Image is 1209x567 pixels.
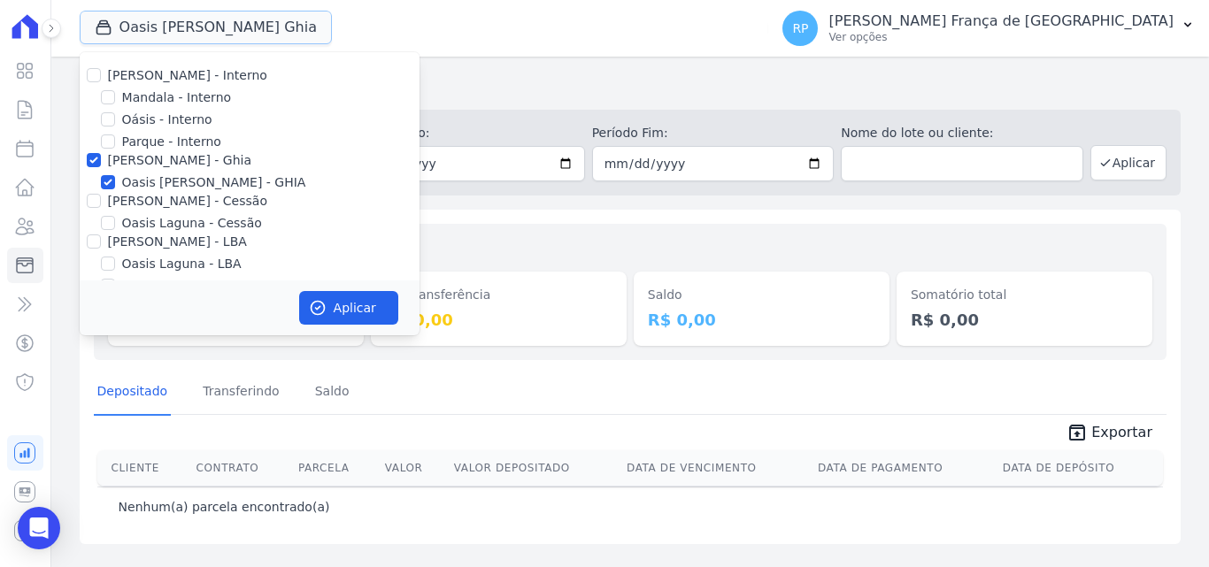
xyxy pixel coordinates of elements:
[768,4,1209,53] button: RP [PERSON_NAME] França de [GEOGRAPHIC_DATA] Ver opções
[108,153,251,167] label: [PERSON_NAME] - Ghia
[312,370,353,416] a: Saldo
[447,450,620,486] th: Valor Depositado
[1090,145,1167,180] button: Aplicar
[94,370,172,416] a: Depositado
[18,507,60,549] div: Open Intercom Messenger
[119,498,330,516] p: Nenhum(a) parcela encontrado(a)
[122,255,242,273] label: Oasis Laguna - LBA
[385,286,612,304] dt: Em transferência
[996,450,1163,486] th: Data de Depósito
[1067,422,1088,443] i: unarchive
[122,214,262,233] label: Oasis Laguna - Cessão
[80,71,1181,103] h2: Minha Carteira
[648,308,875,332] dd: R$ 0,00
[108,194,267,208] label: [PERSON_NAME] - Cessão
[108,234,247,249] label: [PERSON_NAME] - LBA
[122,111,212,129] label: Oásis - Interno
[97,450,189,486] th: Cliente
[811,450,996,486] th: Data de Pagamento
[911,308,1138,332] dd: R$ 0,00
[841,124,1083,142] label: Nome do lote ou cliente:
[122,88,231,107] label: Mandala - Interno
[122,133,221,151] label: Parque - Interno
[189,450,291,486] th: Contrato
[385,308,612,332] dd: R$ 0,00
[378,450,447,486] th: Valor
[828,12,1174,30] p: [PERSON_NAME] França de [GEOGRAPHIC_DATA]
[122,173,306,192] label: Oasis [PERSON_NAME] - GHIA
[199,370,283,416] a: Transferindo
[299,291,398,325] button: Aplicar
[592,124,835,142] label: Período Fim:
[291,450,378,486] th: Parcela
[343,124,585,142] label: Período Inicío:
[648,286,875,304] dt: Saldo
[1091,422,1152,443] span: Exportar
[828,30,1174,44] p: Ver opções
[122,277,253,295] label: Oasis Laguna - LBA 2
[620,450,811,486] th: Data de Vencimento
[108,68,267,82] label: [PERSON_NAME] - Interno
[792,22,808,34] span: RP
[1052,422,1167,447] a: unarchive Exportar
[911,286,1138,304] dt: Somatório total
[80,11,332,44] button: Oasis [PERSON_NAME] Ghia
